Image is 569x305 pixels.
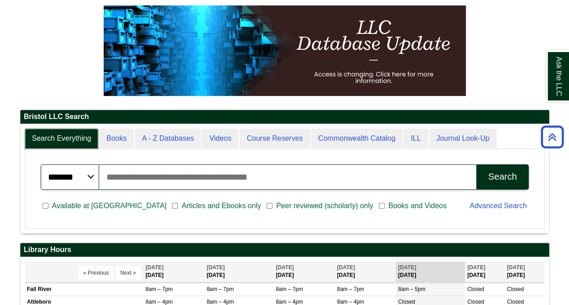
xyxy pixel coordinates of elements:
span: Articles and Ebooks only [178,200,264,211]
span: 8am – 4pm [207,299,234,305]
input: Available at [GEOGRAPHIC_DATA] [43,202,48,210]
div: Search [488,172,516,182]
a: Books [99,129,134,149]
th: [DATE] [505,262,545,282]
span: [DATE] [507,264,525,271]
span: 8am – 4pm [337,299,364,305]
a: ILL [403,129,428,149]
span: Closed [507,299,524,305]
span: 8am – 4pm [145,299,172,305]
span: [DATE] [207,264,225,271]
img: HTML tutorial [104,5,466,96]
a: Search Everything [25,129,99,149]
button: Search [476,164,528,190]
span: 8am – 7pm [145,286,172,292]
th: [DATE] [396,262,465,282]
span: [DATE] [398,264,416,271]
a: Course Reserves [239,129,310,149]
span: Closed [398,299,415,305]
th: [DATE] [143,262,204,282]
td: Fall River [25,283,143,295]
button: « Previous [78,266,114,280]
a: Videos [202,129,239,149]
h2: Library Hours [20,243,549,257]
span: Available at [GEOGRAPHIC_DATA] [48,200,170,211]
input: Peer reviewed (scholarly) only [267,202,273,210]
span: Closed [467,299,484,305]
span: [DATE] [337,264,355,271]
span: 8am – 5pm [398,286,425,292]
th: [DATE] [465,262,505,282]
input: Articles and Ebooks only [172,202,178,210]
span: Closed [467,286,484,292]
span: 8am – 7pm [276,286,303,292]
a: Commonwealth Catalog [311,129,403,149]
span: Peer reviewed (scholarly) only [273,200,377,211]
a: A - Z Databases [135,129,201,149]
a: Advanced Search [469,202,526,210]
span: [DATE] [145,264,163,271]
span: 8am – 7pm [207,286,234,292]
th: [DATE] [273,262,335,282]
a: Back to Top [538,131,567,143]
span: Books and Videos [385,200,450,211]
th: [DATE] [335,262,396,282]
span: 8am – 7pm [337,286,364,292]
button: Next » [115,266,141,280]
a: Journal Look-Up [429,129,497,149]
span: [DATE] [276,264,294,271]
span: Closed [507,286,524,292]
h2: Bristol LLC Search [20,110,549,124]
input: Books and Videos [379,202,385,210]
th: [DATE] [205,262,274,282]
span: [DATE] [467,264,485,271]
span: 8am – 4pm [276,299,303,305]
